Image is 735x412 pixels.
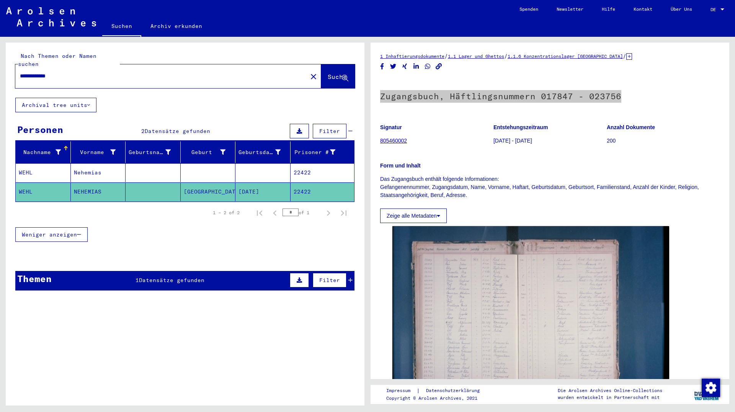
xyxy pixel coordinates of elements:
div: Vorname [74,146,126,158]
span: Datensätze gefunden [139,277,204,284]
button: Share on Twitter [389,62,397,71]
mat-header-cell: Nachname [16,141,71,163]
mat-header-cell: Prisoner # [291,141,354,163]
div: Nachname [19,146,70,158]
div: Vorname [74,148,116,156]
div: Themen [17,272,52,286]
p: [DATE] - [DATE] [493,137,606,145]
a: 805460002 [380,138,407,144]
a: 1 Inhaftierungsdokumente [380,53,444,59]
p: Das Zugangsbuch enthält folgende Informationen: Gefangenennummer, Zugangsdatum, Name, Vorname, Ha... [380,175,720,199]
span: / [444,53,448,59]
button: Suche [321,64,355,88]
button: Clear [306,69,321,84]
mat-header-cell: Geburtsname [126,141,181,163]
a: Suchen [102,17,141,37]
mat-cell: [DATE] [235,182,291,201]
mat-cell: [GEOGRAPHIC_DATA] [181,182,236,201]
mat-cell: WEHL [16,182,71,201]
span: Datensätze gefunden [145,128,210,135]
b: Anzahl Dokumente [607,124,655,130]
div: Geburtsname [129,148,171,156]
a: Datenschutzerklärung [420,387,489,395]
b: Form und Inhalt [380,163,421,169]
span: / [623,53,626,59]
span: Filter [319,277,340,284]
button: First page [252,205,267,220]
div: Geburtsdatum [238,148,281,156]
button: Zeige alle Metadaten [380,208,447,223]
button: Share on Facebook [378,62,386,71]
div: Geburtsdatum [238,146,290,158]
button: Previous page [267,205,283,220]
button: Filter [313,124,346,138]
button: Copy link [435,62,443,71]
button: Archival tree units [15,98,96,112]
span: Filter [319,128,340,135]
button: Filter [313,273,346,287]
b: Entstehungszeitraum [493,124,548,130]
mat-cell: NEHEMIAS [71,182,126,201]
mat-cell: WEHL [16,163,71,182]
button: Share on Xing [401,62,409,71]
div: Nachname [19,148,61,156]
mat-cell: 22422 [291,182,354,201]
mat-icon: close [309,72,318,81]
div: Personen [17,123,63,136]
span: Weniger anzeigen [22,231,77,238]
span: 2 [141,128,145,135]
button: Last page [336,205,351,220]
div: Zustimmung ändern [701,378,720,397]
div: 1 – 2 of 2 [213,209,240,216]
mat-header-cell: Geburt‏ [181,141,236,163]
button: Share on WhatsApp [424,62,432,71]
a: Impressum [386,387,416,395]
a: Archiv erkunden [141,17,211,35]
img: Arolsen_neg.svg [6,7,96,26]
p: Die Arolsen Archives Online-Collections [558,387,662,394]
b: Signatur [380,124,402,130]
button: Weniger anzeigen [15,227,88,242]
p: 200 [607,137,720,145]
p: Copyright © Arolsen Archives, 2021 [386,395,489,402]
img: Zustimmung ändern [702,379,720,397]
img: 001.jpg [392,226,669,411]
div: | [386,387,489,395]
div: Geburt‏ [184,146,235,158]
mat-header-cell: Vorname [71,141,126,163]
mat-label: Nach Themen oder Namen suchen [18,53,96,67]
mat-cell: 22422 [291,163,354,182]
span: DE [710,7,719,12]
span: Suche [328,73,347,80]
span: / [504,53,508,59]
div: Prisoner # [294,148,336,156]
img: yv_logo.png [693,384,721,404]
div: Geburtsname [129,146,180,158]
div: of 1 [283,209,321,216]
div: Prisoner # [294,146,345,158]
div: Geburt‏ [184,148,226,156]
a: 1.1.6 Konzentrationslager [GEOGRAPHIC_DATA] [508,53,623,59]
p: wurden entwickelt in Partnerschaft mit [558,394,662,401]
a: 1.1 Lager und Ghettos [448,53,504,59]
mat-header-cell: Geburtsdatum [235,141,291,163]
span: 1 [136,277,139,284]
button: Share on LinkedIn [412,62,420,71]
button: Next page [321,205,336,220]
h1: Zugangsbuch, Häftlingsnummern 017847 - 023756 [380,79,720,112]
mat-cell: Nehemias [71,163,126,182]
